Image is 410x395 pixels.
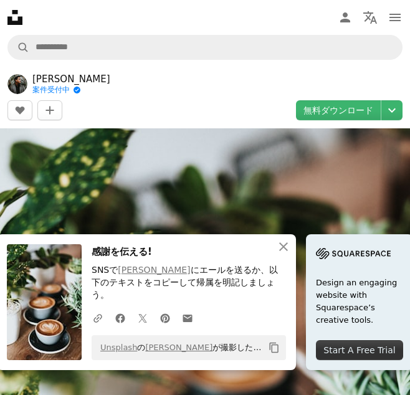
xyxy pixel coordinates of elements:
a: Unsplash [100,343,137,352]
img: file-1705255347840-230a6ab5bca9image [316,244,391,263]
button: クリップボードにコピーする [264,337,285,358]
a: [PERSON_NAME] [145,343,212,352]
div: Start A Free Trial [316,340,403,360]
h3: 感謝を伝える! [92,244,286,259]
a: Facebookでシェアする [109,305,131,330]
a: [PERSON_NAME] [32,73,110,85]
a: Pinterestでシェアする [154,305,176,330]
button: ダウンロードサイズを選択してください [381,100,403,120]
button: いいね！ [7,100,32,120]
button: メニュー [383,5,408,30]
button: Unsplashで検索する [8,36,29,59]
a: 無料ダウンロード [296,100,381,120]
span: の が撮影した写真 [94,338,264,358]
a: 案件受付中 [32,85,110,95]
button: コレクションに追加する [37,100,62,120]
a: [PERSON_NAME] [118,265,190,275]
img: Nathan Dumlaoのプロフィールを見る [7,74,27,94]
p: SNSで にエールを送るか、以下のテキストをコピーして帰属を明記しましょう。 [92,264,286,302]
a: ホーム — Unsplash [7,10,22,25]
form: サイト内でビジュアルを探す [7,35,403,60]
a: ログイン / 登録する [333,5,358,30]
a: Twitterでシェアする [131,305,154,330]
button: 言語 [358,5,383,30]
a: Eメールでシェアする [176,305,199,330]
span: Design an engaging website with Squarespace’s creative tools. [316,277,403,326]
